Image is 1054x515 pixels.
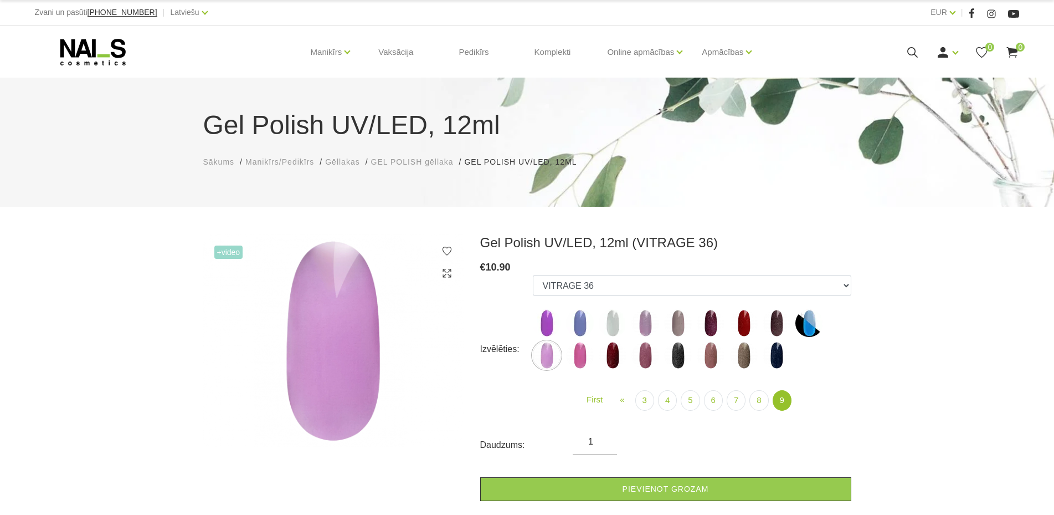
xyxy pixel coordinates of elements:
a: Apmācības [702,30,743,74]
span: | [961,6,963,19]
img: ... [795,309,823,337]
label: Nav atlikumā [631,341,659,369]
a: 5 [681,390,700,411]
a: 9 [773,390,791,411]
span: « [620,395,624,404]
a: 0 [1005,45,1019,59]
img: ... [664,309,692,337]
img: ... [664,341,692,369]
img: ... [730,341,758,369]
img: ... [631,309,659,337]
a: 3 [635,390,654,411]
a: 8 [749,390,768,411]
img: ... [566,341,594,369]
img: ... [763,309,790,337]
img: ... [697,341,724,369]
a: Previous [613,390,631,410]
a: Pedikīrs [450,26,497,79]
a: EUR [930,6,947,19]
li: Gel Polish UV/LED, 12ml [464,156,588,168]
nav: product-offer-list [533,390,851,411]
span: GEL POLISH gēllaka [371,157,454,166]
a: Online apmācības [607,30,674,74]
h3: Gel Polish UV/LED, 12ml (VITRAGE 36) [480,234,851,251]
img: ... [631,341,659,369]
a: Komplekti [526,26,580,79]
span: | [163,6,165,19]
a: Pievienot grozam [480,477,851,501]
a: 6 [704,390,723,411]
img: ... [730,309,758,337]
a: 4 [658,390,677,411]
span: 10.90 [486,262,511,273]
span: Gēllakas [325,157,359,166]
span: € [480,262,486,273]
span: Sākums [203,157,235,166]
span: 0 [985,43,994,52]
a: Vaksācija [369,26,422,79]
a: Gēllakas [325,156,359,168]
a: 0 [975,45,989,59]
span: 0 [1016,43,1025,52]
div: Izvēlēties: [480,340,533,358]
div: Daudzums: [480,436,573,454]
a: Manikīrs/Pedikīrs [245,156,314,168]
div: Zvani un pasūti [35,6,157,19]
img: ... [697,309,724,337]
a: First [580,390,609,410]
a: GEL POLISH gēllaka [371,156,454,168]
h1: Gel Polish UV/LED, 12ml [203,105,851,145]
span: Manikīrs/Pedikīrs [245,157,314,166]
a: 7 [727,390,745,411]
img: ... [533,341,561,369]
img: ... [599,309,626,337]
a: [PHONE_NUMBER] [88,8,157,17]
img: ... [763,341,790,369]
span: +Video [214,246,243,259]
img: Gel Polish UV/LED, 12ml [203,234,464,447]
a: Latviešu [170,6,199,19]
img: ... [533,309,561,337]
a: Manikīrs [311,30,342,74]
a: Sākums [203,156,235,168]
img: ... [599,341,626,369]
img: ... [566,309,594,337]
